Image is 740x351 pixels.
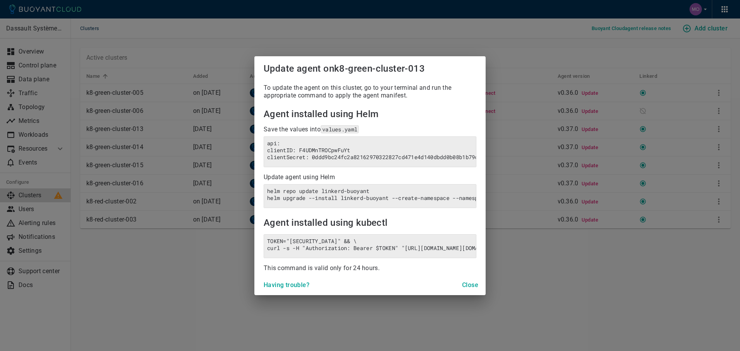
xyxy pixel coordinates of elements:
button: Close [458,278,483,292]
h4: Having trouble? [264,281,309,289]
h6: api:clientID: F4UDMnTROCpwFuYtclientSecret: 0ddd9bc24fc2a82162970322827cd471e4d140dbdd0b08b1b79cd... [267,140,473,161]
h2: Agent installed using kubectl [264,211,476,231]
p: This command is valid only for 24 hours. [264,261,476,272]
a: Having trouble? [261,281,313,288]
h6: TOKEN="[SECURITY_DATA]" && \curl -s -H "Authorization: Bearer $TOKEN" "[URL][DOMAIN_NAME][DOMAIN_... [267,238,473,252]
h6: helm repo update linkerd-buoyanthelm upgrade --install linkerd-buoyant --create-namespace --names... [267,188,473,202]
h2: Agent installed using Helm [264,102,476,119]
span: Update agent on k8-green-cluster-013 [264,63,425,74]
button: Having trouble? [261,278,313,292]
h4: Close [462,281,478,289]
p: Update agent using Helm [264,170,476,181]
p: To update the agent on this cluster, go to your terminal and run the appropriate command to apply... [264,81,476,99]
code: values.yaml [321,125,359,133]
p: Save the values into [264,123,476,133]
